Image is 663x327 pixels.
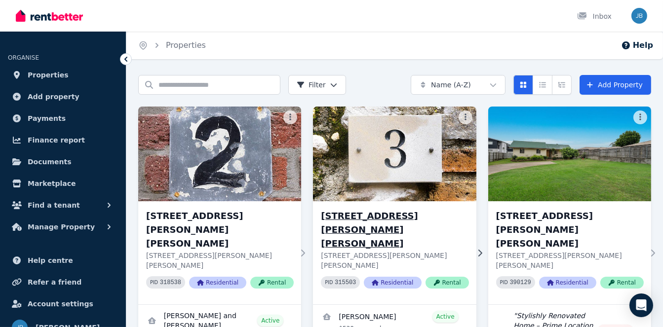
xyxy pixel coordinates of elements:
[321,251,468,270] p: [STREET_ADDRESS][PERSON_NAME][PERSON_NAME]
[28,178,76,189] span: Marketplace
[431,80,471,90] span: Name (A-Z)
[364,277,421,289] span: Residential
[126,32,218,59] nav: Breadcrumb
[8,152,118,172] a: Documents
[288,75,346,95] button: Filter
[552,75,572,95] button: Expanded list view
[138,107,301,201] img: 2/218 Finucane Road, Alexandra Hills
[411,75,506,95] button: Name (A-Z)
[8,294,118,314] a: Account settings
[580,75,651,95] a: Add Property
[335,279,356,286] code: 315503
[321,209,468,251] h3: [STREET_ADDRESS][PERSON_NAME][PERSON_NAME]
[28,156,72,168] span: Documents
[500,280,508,285] small: PID
[8,272,118,292] a: Refer a friend
[8,54,39,61] span: ORGANISE
[138,107,301,304] a: 2/218 Finucane Road, Alexandra Hills[STREET_ADDRESS][PERSON_NAME][PERSON_NAME][STREET_ADDRESS][PE...
[28,254,73,266] span: Help centre
[488,107,651,304] a: 102 Finucane Rd, Alexandra Hills[STREET_ADDRESS][PERSON_NAME][PERSON_NAME][STREET_ADDRESS][PERSON...
[496,251,644,270] p: [STREET_ADDRESS][PERSON_NAME][PERSON_NAME]
[8,217,118,237] button: Manage Property
[510,279,531,286] code: 390129
[28,69,69,81] span: Properties
[513,75,572,95] div: View options
[496,209,644,251] h3: [STREET_ADDRESS][PERSON_NAME][PERSON_NAME]
[8,109,118,128] a: Payments
[28,221,95,233] span: Manage Property
[631,8,647,24] img: Jeannine Barnard
[28,112,66,124] span: Payments
[8,174,118,193] a: Marketplace
[325,280,333,285] small: PID
[189,277,246,289] span: Residential
[146,209,294,251] h3: [STREET_ADDRESS][PERSON_NAME][PERSON_NAME]
[313,107,476,304] a: 3/218 Finucane Road, Alexandra Hills[STREET_ADDRESS][PERSON_NAME][PERSON_NAME][STREET_ADDRESS][PE...
[426,277,469,289] span: Rental
[513,75,533,95] button: Card view
[8,87,118,107] a: Add property
[459,110,472,124] button: More options
[16,8,83,23] img: RentBetter
[8,130,118,150] a: Finance report
[8,195,118,215] button: Find a tenant
[297,80,326,90] span: Filter
[539,277,596,289] span: Residential
[633,110,647,124] button: More options
[621,39,653,51] button: Help
[283,110,297,124] button: More options
[160,279,181,286] code: 318538
[166,40,206,50] a: Properties
[629,293,653,317] div: Open Intercom Messenger
[150,280,158,285] small: PID
[577,11,612,21] div: Inbox
[28,199,80,211] span: Find a tenant
[146,251,294,270] p: [STREET_ADDRESS][PERSON_NAME][PERSON_NAME]
[533,75,552,95] button: Compact list view
[600,277,644,289] span: Rental
[8,65,118,85] a: Properties
[28,276,81,288] span: Refer a friend
[488,107,651,201] img: 102 Finucane Rd, Alexandra Hills
[250,277,294,289] span: Rental
[28,91,79,103] span: Add property
[309,104,480,204] img: 3/218 Finucane Road, Alexandra Hills
[8,251,118,270] a: Help centre
[28,298,93,310] span: Account settings
[28,134,85,146] span: Finance report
